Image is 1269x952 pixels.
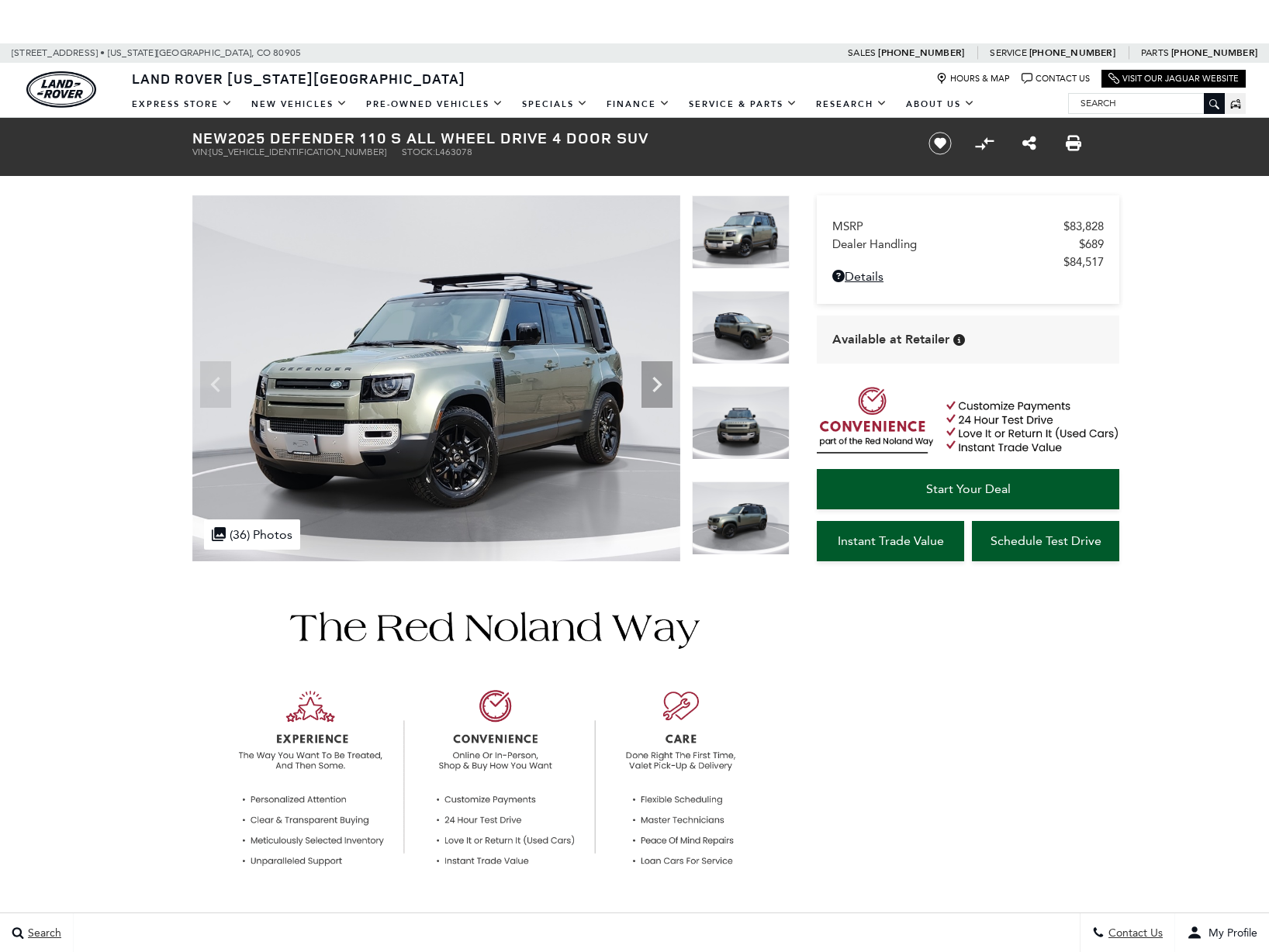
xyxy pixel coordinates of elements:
a: Share this New 2025 Defender 110 S All Wheel Drive 4 Door SUV [1022,134,1036,153]
a: EXPRESS STORE [123,91,242,118]
button: Save vehicle [923,131,957,156]
button: Compare vehicle [973,132,996,155]
div: Vehicle is in stock and ready for immediate delivery. Due to demand, availability is subject to c... [953,334,965,346]
span: My Profile [1202,926,1257,940]
a: Dealer Handling $689 [832,237,1104,251]
img: New 2025 Pangea Green LAND ROVER S image 4 [692,481,790,555]
span: Start Your Deal [926,481,1011,496]
img: New 2025 Pangea Green LAND ROVER S image 1 [692,195,790,269]
a: land-rover [26,71,96,108]
span: Schedule Test Drive [991,533,1101,548]
a: About Us [897,91,984,118]
span: VIN: [192,147,209,157]
span: Dealer Handling [832,237,1079,251]
div: (36) Photos [204,519,300,550]
span: Contact Us [1105,926,1163,940]
h1: 2025 Defender 110 S All Wheel Drive 4 Door SUV [192,129,902,147]
a: Pre-Owned Vehicles [357,91,513,118]
span: [STREET_ADDRESS] • [12,43,105,63]
span: [US_VEHICLE_IDENTIFICATION_NUMBER] [209,147,386,157]
span: [US_STATE][GEOGRAPHIC_DATA], [108,43,254,63]
img: Land Rover [26,71,96,108]
span: Stock: [402,147,435,157]
span: Service [990,47,1026,58]
button: Open user profile menu [1175,913,1269,952]
span: Instant Trade Value [838,533,944,548]
a: [PHONE_NUMBER] [1171,47,1257,59]
a: [PHONE_NUMBER] [1029,47,1115,59]
span: $83,828 [1063,219,1104,233]
a: Service & Parts [679,91,807,118]
span: Land Rover [US_STATE][GEOGRAPHIC_DATA] [132,69,465,88]
a: $84,517 [832,255,1104,269]
a: Finance [597,91,679,118]
a: Visit Our Jaguar Website [1108,73,1239,85]
a: Specials [513,91,597,118]
span: Search [24,926,61,940]
nav: Main Navigation [123,91,984,118]
span: Parts [1141,47,1169,58]
a: Hours & Map [936,73,1010,85]
a: Research [807,91,897,118]
a: [STREET_ADDRESS] • [US_STATE][GEOGRAPHIC_DATA], CO 80905 [12,47,301,58]
a: Schedule Test Drive [972,521,1119,561]
a: Instant Trade Value [817,521,964,561]
span: L463078 [435,147,472,157]
a: MSRP $83,828 [832,219,1104,233]
a: New Vehicles [242,91,357,118]
input: Search [1069,94,1224,112]
span: MSRP [832,219,1063,233]
iframe: YouTube video player [817,569,1119,813]
strong: New [192,127,228,148]
span: 80905 [273,43,301,63]
div: Next [641,361,673,408]
a: Contact Us [1022,73,1090,85]
a: Print this New 2025 Defender 110 S All Wheel Drive 4 Door SUV [1066,134,1081,153]
a: Land Rover [US_STATE][GEOGRAPHIC_DATA] [123,69,475,88]
span: $689 [1079,237,1104,251]
span: CO [257,43,271,63]
a: Details [832,269,1104,284]
a: Start Your Deal [817,469,1119,509]
img: New 2025 Pangea Green LAND ROVER S image 2 [692,291,790,364]
span: $84,517 [1063,255,1104,269]
span: Available at Retailer [832,331,949,348]
img: New 2025 Pangea Green LAND ROVER S image 3 [692,386,790,460]
img: New 2025 Pangea Green LAND ROVER S image 1 [192,195,680,561]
